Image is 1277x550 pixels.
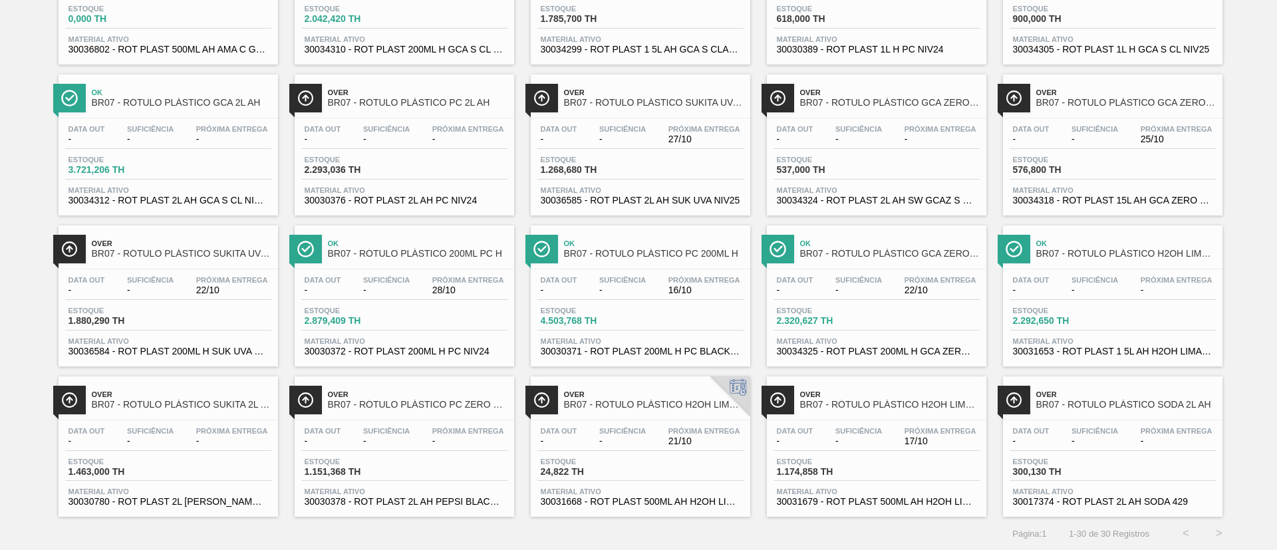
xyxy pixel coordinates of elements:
[541,316,634,326] span: 4.503,768 TH
[541,285,577,295] span: -
[777,436,813,446] span: -
[668,427,740,435] span: Próxima Entrega
[777,497,976,507] span: 30031679 - ROT PLAST 500ML AH H2OH LIMONETO IN211
[564,390,744,398] span: Over
[297,241,314,257] img: Ícone
[285,215,521,366] a: ÍconeOkBR07 - RÓTULO PLÁSTICO 200ML PC HData out-Suficiência-Próxima Entrega28/10Estoque2.879,409...
[305,196,504,206] span: 30030376 - ROT PLAST 2L AH PC NIV24
[1141,427,1212,435] span: Próxima Entrega
[800,88,980,96] span: Over
[541,134,577,144] span: -
[1141,436,1212,446] span: -
[92,390,271,398] span: Over
[69,5,162,13] span: Estoque
[1141,276,1212,284] span: Próxima Entrega
[905,285,976,295] span: 22/10
[521,65,757,215] a: ÍconeOverBR07 - RÓTULO PLÁSTICO SUKITA UVA MISTA 2L AHData out-Suficiência-Próxima Entrega27/10Es...
[599,436,646,446] span: -
[305,307,398,315] span: Estoque
[800,249,980,259] span: BR07 - RÓTULO PLÁSTICO GCA ZERO 200ML H
[777,458,870,466] span: Estoque
[564,239,744,247] span: Ok
[61,392,78,408] img: Ícone
[835,276,882,284] span: Suficiência
[328,98,507,108] span: BR07 - RÓTULO PLÁSTICO PC 2L AH
[92,98,271,108] span: BR07 - RÓTULO PLÁSTICO GCA 2L AH
[777,165,870,175] span: 537,000 TH
[328,239,507,247] span: Ok
[1141,134,1212,144] span: 25/10
[328,390,507,398] span: Over
[69,186,268,194] span: Material ativo
[328,88,507,96] span: Over
[127,285,174,295] span: -
[1013,337,1212,345] span: Material ativo
[668,134,740,144] span: 27/10
[599,134,646,144] span: -
[541,487,740,495] span: Material ativo
[777,337,976,345] span: Material ativo
[1071,276,1118,284] span: Suficiência
[1141,285,1212,295] span: -
[196,125,268,133] span: Próxima Entrega
[1036,390,1216,398] span: Over
[777,427,813,435] span: Data out
[432,134,504,144] span: -
[541,497,740,507] span: 30031668 - ROT PLAST 500ML AH H2OH LIMAO IN211
[1013,125,1050,133] span: Data out
[777,14,870,24] span: 618,000 TH
[521,366,757,517] a: ÍconeOverBR07 - RÓTULO PLÁSTICO H2OH LIMÃO 500ML AHData out-Suficiência-Próxima Entrega21/10Estoq...
[564,88,744,96] span: Over
[541,5,634,13] span: Estoque
[69,14,162,24] span: 0,000 TH
[363,436,410,446] span: -
[599,276,646,284] span: Suficiência
[127,276,174,284] span: Suficiência
[69,45,268,55] span: 30036802 - ROT PLAST 500ML AH AMA C GAS NIV25
[835,285,882,295] span: -
[541,165,634,175] span: 1.268,680 TH
[305,125,341,133] span: Data out
[305,285,341,295] span: -
[1036,400,1216,410] span: BR07 - RÓTULO PLÁSTICO SODA 2L AH
[1013,467,1106,477] span: 300,130 TH
[305,276,341,284] span: Data out
[564,400,744,410] span: BR07 - RÓTULO PLÁSTICO H2OH LIMÃO 500ML AH
[305,487,504,495] span: Material ativo
[777,45,976,55] span: 30030389 - ROT PLAST 1L H PC NIV24
[92,88,271,96] span: Ok
[599,285,646,295] span: -
[196,285,268,295] span: 22/10
[432,285,504,295] span: 28/10
[1071,427,1118,435] span: Suficiência
[541,467,634,477] span: 24,822 TH
[1013,276,1050,284] span: Data out
[993,366,1229,517] a: ÍconeOverBR07 - RÓTULO PLÁSTICO SODA 2L AHData out-Suficiência-Próxima Entrega-Estoque300,130 THM...
[305,156,398,164] span: Estoque
[1013,307,1106,315] span: Estoque
[777,5,870,13] span: Estoque
[599,125,646,133] span: Suficiência
[305,14,398,24] span: 2.042,420 TH
[61,90,78,106] img: Ícone
[541,276,577,284] span: Data out
[196,276,268,284] span: Próxima Entrega
[905,276,976,284] span: Próxima Entrega
[533,392,550,408] img: Ícone
[305,436,341,446] span: -
[1013,165,1106,175] span: 576,800 TH
[541,458,634,466] span: Estoque
[127,427,174,435] span: Suficiência
[69,276,105,284] span: Data out
[196,134,268,144] span: -
[541,125,577,133] span: Data out
[363,125,410,133] span: Suficiência
[1036,88,1216,96] span: Over
[305,427,341,435] span: Data out
[1067,529,1149,539] span: 1 - 30 de 30 Registros
[92,239,271,247] span: Over
[541,196,740,206] span: 30036585 - ROT PLAST 2L AH SUK UVA NIV25
[835,125,882,133] span: Suficiência
[69,196,268,206] span: 30034312 - ROT PLAST 2L AH GCA S CL NIV25
[363,276,410,284] span: Suficiência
